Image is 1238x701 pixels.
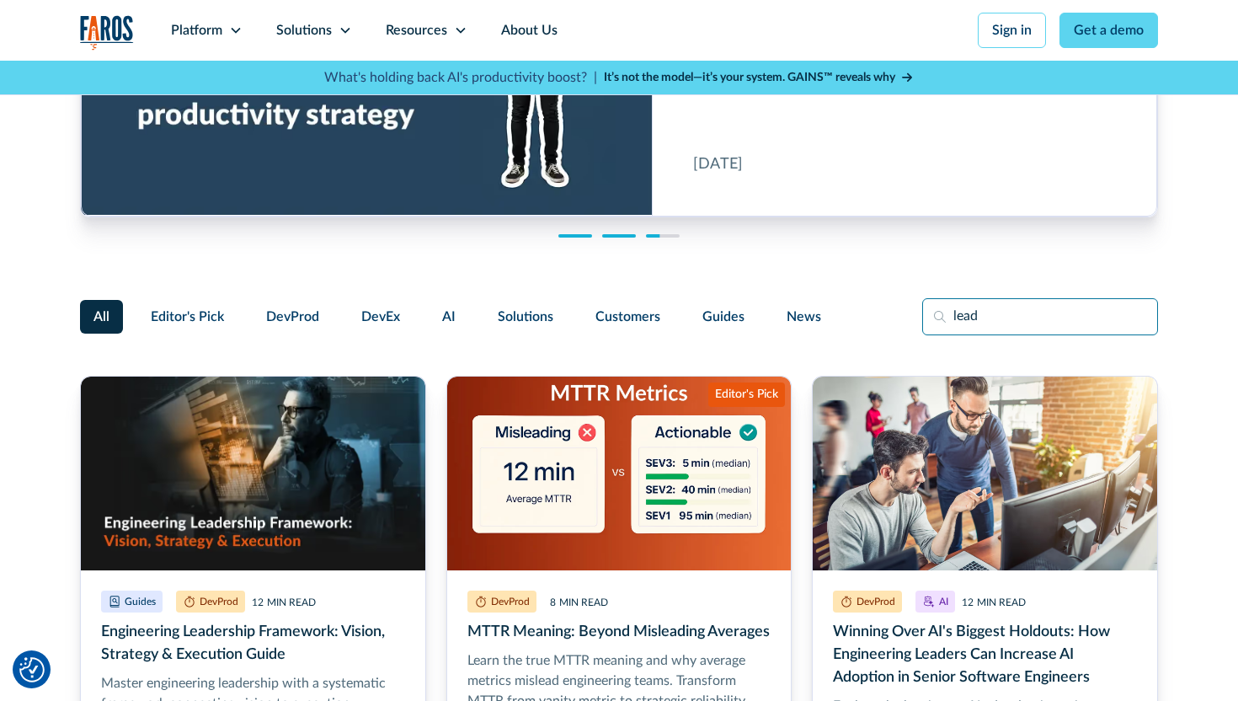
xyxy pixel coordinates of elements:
[19,657,45,682] img: Revisit consent button
[595,307,660,327] span: Customers
[604,72,895,83] strong: It’s not the model—it’s your system. GAINS™ reveals why
[442,307,456,327] span: AI
[361,307,400,327] span: DevEx
[787,307,821,327] span: News
[1059,13,1158,48] a: Get a demo
[978,13,1046,48] a: Sign in
[324,67,597,88] p: What's holding back AI's productivity boost? |
[447,377,792,570] img: Illustration of misleading vs. actionable MTTR metrics
[813,377,1157,570] img: two male senior software developers looking at computer screens in a busy office
[93,307,109,327] span: All
[80,298,1158,335] form: Filter Form
[498,307,553,327] span: Solutions
[19,657,45,682] button: Cookie Settings
[151,307,224,327] span: Editor's Pick
[266,307,319,327] span: DevProd
[80,15,134,50] a: home
[80,15,134,50] img: Logo of the analytics and reporting company Faros.
[171,20,222,40] div: Platform
[604,69,914,87] a: It’s not the model—it’s your system. GAINS™ reveals why
[922,298,1158,335] input: Search resources
[386,20,447,40] div: Resources
[81,377,425,570] img: Realistic image of an engineering leader at work
[276,20,332,40] div: Solutions
[702,307,744,327] span: Guides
